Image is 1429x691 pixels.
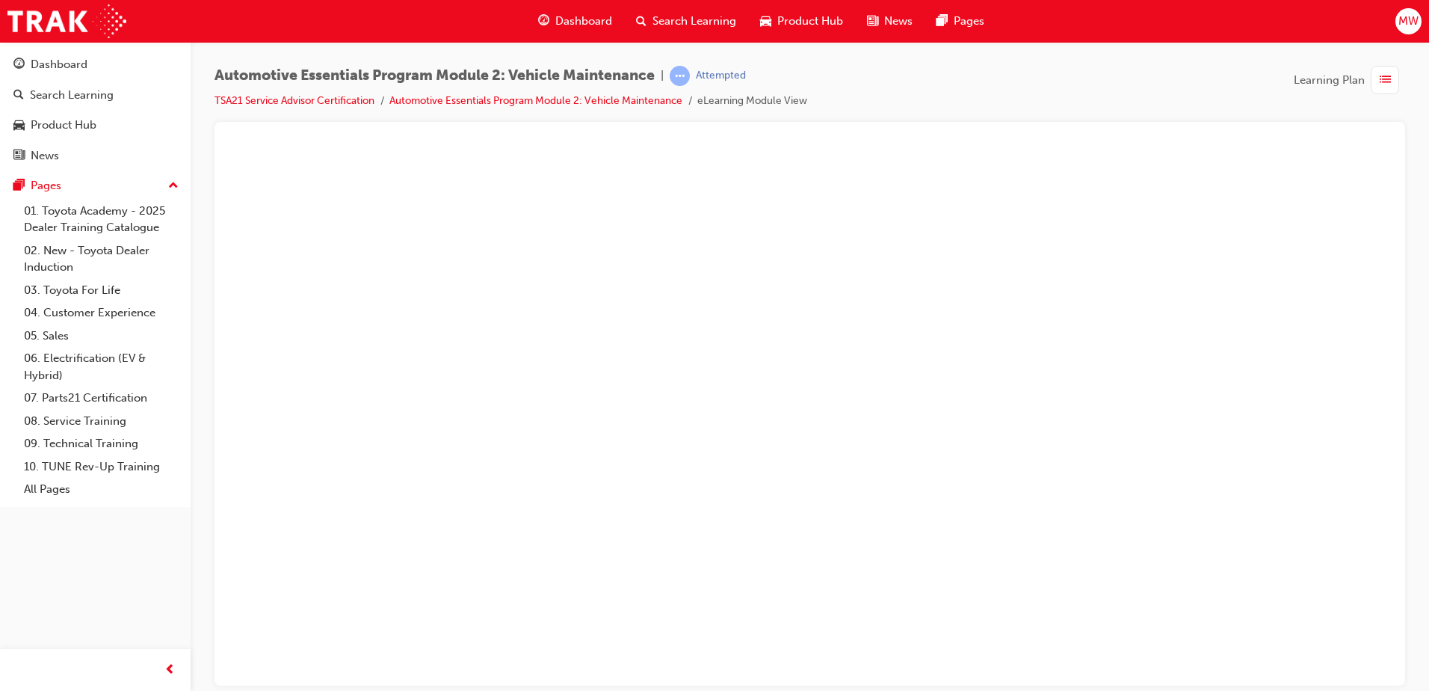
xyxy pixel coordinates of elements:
[6,51,185,79] a: Dashboard
[18,301,185,325] a: 04. Customer Experience
[661,67,664,85] span: |
[855,6,925,37] a: news-iconNews
[13,150,25,163] span: news-icon
[1294,72,1365,89] span: Learning Plan
[6,172,185,200] button: Pages
[18,239,185,279] a: 02. New - Toyota Dealer Induction
[6,82,185,109] a: Search Learning
[884,13,913,30] span: News
[6,48,185,172] button: DashboardSearch LearningProduct HubNews
[18,200,185,239] a: 01. Toyota Academy - 2025 Dealer Training Catalogue
[31,117,96,134] div: Product Hub
[697,93,807,110] li: eLearning Module View
[555,13,612,30] span: Dashboard
[13,58,25,72] span: guage-icon
[954,13,984,30] span: Pages
[214,67,655,85] span: Automotive Essentials Program Module 2: Vehicle Maintenance
[6,111,185,139] a: Product Hub
[168,176,179,196] span: up-icon
[748,6,855,37] a: car-iconProduct Hub
[30,87,114,104] div: Search Learning
[696,69,746,83] div: Attempted
[538,12,549,31] span: guage-icon
[13,179,25,193] span: pages-icon
[936,12,948,31] span: pages-icon
[31,177,61,194] div: Pages
[7,4,126,38] img: Trak
[925,6,996,37] a: pages-iconPages
[6,142,185,170] a: News
[18,410,185,433] a: 08. Service Training
[18,279,185,302] a: 03. Toyota For Life
[760,12,771,31] span: car-icon
[1380,71,1391,90] span: list-icon
[670,66,690,86] span: learningRecordVerb_ATTEMPT-icon
[1294,66,1405,94] button: Learning Plan
[214,94,374,107] a: TSA21 Service Advisor Certification
[526,6,624,37] a: guage-iconDashboard
[18,432,185,455] a: 09. Technical Training
[652,13,736,30] span: Search Learning
[636,12,646,31] span: search-icon
[777,13,843,30] span: Product Hub
[867,12,878,31] span: news-icon
[1395,8,1422,34] button: MW
[18,387,185,410] a: 07. Parts21 Certification
[13,119,25,132] span: car-icon
[18,325,185,348] a: 05. Sales
[18,478,185,501] a: All Pages
[389,94,682,107] a: Automotive Essentials Program Module 2: Vehicle Maintenance
[31,147,59,165] div: News
[624,6,748,37] a: search-iconSearch Learning
[31,56,87,73] div: Dashboard
[1398,13,1419,30] span: MW
[18,347,185,387] a: 06. Electrification (EV & Hybrid)
[18,455,185,479] a: 10. TUNE Rev-Up Training
[13,89,24,102] span: search-icon
[164,661,176,680] span: prev-icon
